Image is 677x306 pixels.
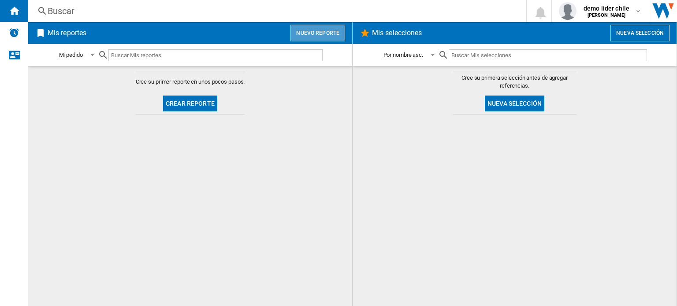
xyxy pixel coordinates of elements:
[588,12,626,18] b: [PERSON_NAME]
[163,96,217,111] button: Crear reporte
[108,49,323,61] input: Buscar Mis reportes
[370,25,424,41] h2: Mis selecciones
[610,25,670,41] button: Nueva selección
[46,25,88,41] h2: Mis reportes
[136,78,245,86] span: Cree su primer reporte en unos pocos pasos.
[453,74,577,90] span: Cree su primera selección antes de agregar referencias.
[59,52,83,58] div: Mi pedido
[383,52,424,58] div: Por nombre asc.
[485,96,544,111] button: Nueva selección
[290,25,345,41] button: Nuevo reporte
[9,27,19,38] img: alerts-logo.svg
[559,2,577,20] img: profile.jpg
[449,49,647,61] input: Buscar Mis selecciones
[584,4,629,13] span: demo lider chile
[48,5,503,17] div: Buscar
